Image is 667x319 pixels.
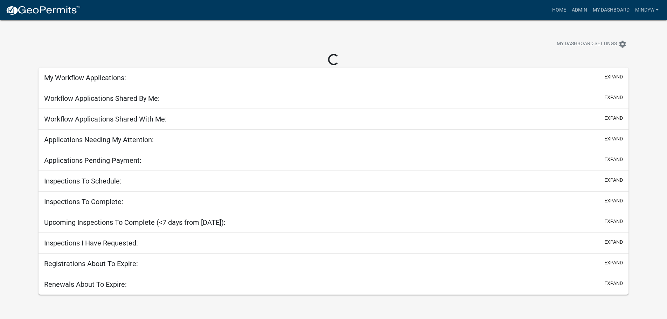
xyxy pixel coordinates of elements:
[44,94,160,103] h5: Workflow Applications Shared By Me:
[604,280,623,287] button: expand
[604,259,623,266] button: expand
[44,115,167,123] h5: Workflow Applications Shared With Me:
[604,197,623,204] button: expand
[604,135,623,143] button: expand
[604,115,623,122] button: expand
[44,74,126,82] h5: My Workflow Applications:
[604,73,623,81] button: expand
[618,40,627,48] i: settings
[44,197,123,206] h5: Inspections To Complete:
[44,239,138,247] h5: Inspections I Have Requested:
[551,37,632,51] button: My Dashboard Settingssettings
[569,4,590,17] a: Admin
[44,259,138,268] h5: Registrations About To Expire:
[604,156,623,163] button: expand
[44,136,154,144] h5: Applications Needing My Attention:
[604,94,623,101] button: expand
[44,156,141,165] h5: Applications Pending Payment:
[632,4,661,17] a: mindyw
[590,4,632,17] a: My Dashboard
[44,177,121,185] h5: Inspections To Schedule:
[44,218,225,227] h5: Upcoming Inspections To Complete (<7 days from [DATE]):
[604,238,623,246] button: expand
[549,4,569,17] a: Home
[557,40,617,48] span: My Dashboard Settings
[604,176,623,184] button: expand
[44,280,127,289] h5: Renewals About To Expire:
[604,218,623,225] button: expand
